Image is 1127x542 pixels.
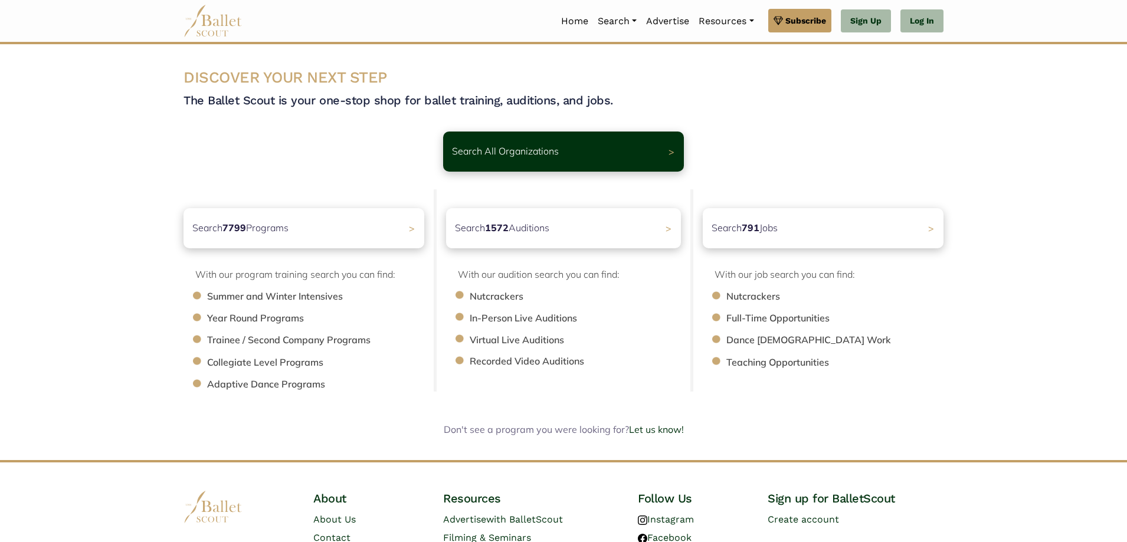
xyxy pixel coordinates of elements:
[768,9,831,32] a: Subscribe
[409,222,415,234] span: >
[785,14,826,27] span: Subscribe
[207,333,436,348] li: Trainee / Second Company Programs
[470,311,693,326] li: In-Person Live Auditions
[184,208,424,248] a: Search7799Programs >
[841,9,891,33] a: Sign Up
[207,355,436,370] li: Collegiate Level Programs
[184,93,943,108] h4: The Ballet Scout is your one-stop shop for ballet training, auditions, and jobs.
[774,14,783,27] img: gem.svg
[446,208,681,248] a: Search1572Auditions>
[443,132,684,172] a: Search All Organizations >
[669,146,674,157] span: >
[260,422,867,438] div: Don't see a program you were looking for?
[192,221,289,236] p: Search Programs
[726,289,955,304] li: Nutcrackers
[641,9,694,34] a: Advertise
[638,515,647,525] img: instagram logo
[629,423,684,435] a: Let us know!
[712,221,778,236] p: Search Jobs
[726,355,955,370] li: Teaching Opportunities
[184,68,943,88] h3: DISCOVER YOUR NEXT STEP
[703,208,943,248] a: Search791Jobs >
[593,9,641,34] a: Search
[455,221,549,236] p: Search Auditions
[485,222,509,234] b: 1572
[222,222,246,234] b: 7799
[486,514,563,525] span: with BalletScout
[470,354,693,369] li: Recorded Video Auditions
[207,311,436,326] li: Year Round Programs
[666,222,671,234] span: >
[726,311,955,326] li: Full-Time Opportunities
[715,267,943,283] p: With our job search you can find:
[207,289,436,304] li: Summer and Winter Intensives
[638,514,694,525] a: Instagram
[556,9,593,34] a: Home
[900,9,943,33] a: Log In
[195,267,424,283] p: With our program training search you can find:
[207,377,436,392] li: Adaptive Dance Programs
[470,289,693,304] li: Nutcrackers
[768,491,943,506] h4: Sign up for BalletScout
[742,222,759,234] b: 791
[443,491,619,506] h4: Resources
[443,514,563,525] a: Advertisewith BalletScout
[768,514,839,525] a: Create account
[184,491,243,523] img: logo
[458,267,681,283] p: With our audition search you can find:
[470,333,693,348] li: Virtual Live Auditions
[638,491,749,506] h4: Follow Us
[313,514,356,525] a: About Us
[694,9,758,34] a: Resources
[726,333,955,348] li: Dance [DEMOGRAPHIC_DATA] Work
[452,144,559,159] p: Search All Organizations
[313,491,424,506] h4: About
[928,222,934,234] span: >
